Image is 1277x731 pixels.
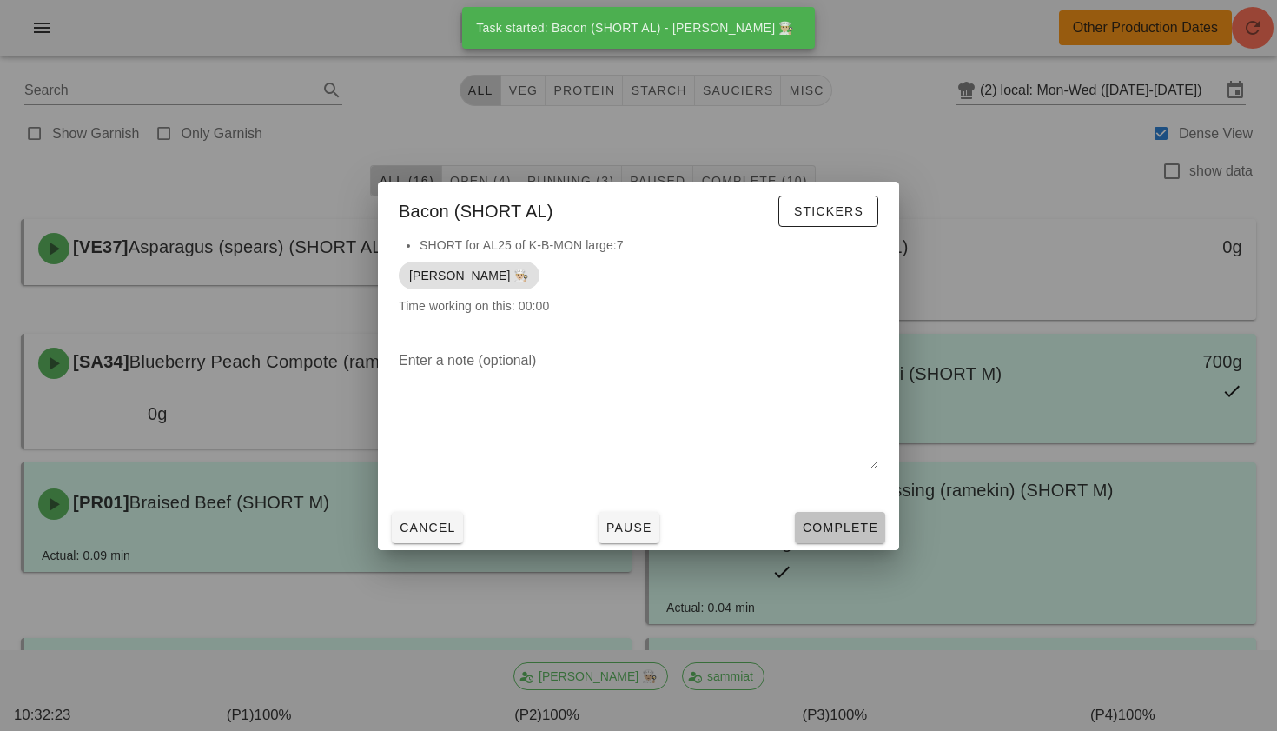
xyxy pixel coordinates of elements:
span: [PERSON_NAME] 👨🏼‍🍳 [409,262,529,289]
button: Pause [599,512,659,543]
li: SHORT for AL25 of K-B-MON large:7 [420,236,878,255]
div: Bacon (SHORT AL) [378,182,899,236]
button: Complete [795,512,885,543]
span: Cancel [399,521,456,535]
button: Cancel [392,512,463,543]
span: Complete [802,521,878,535]
div: Time working on this: 00:00 [378,236,899,333]
span: Stickers [793,204,863,218]
span: Pause [605,521,652,535]
button: Stickers [778,196,878,227]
